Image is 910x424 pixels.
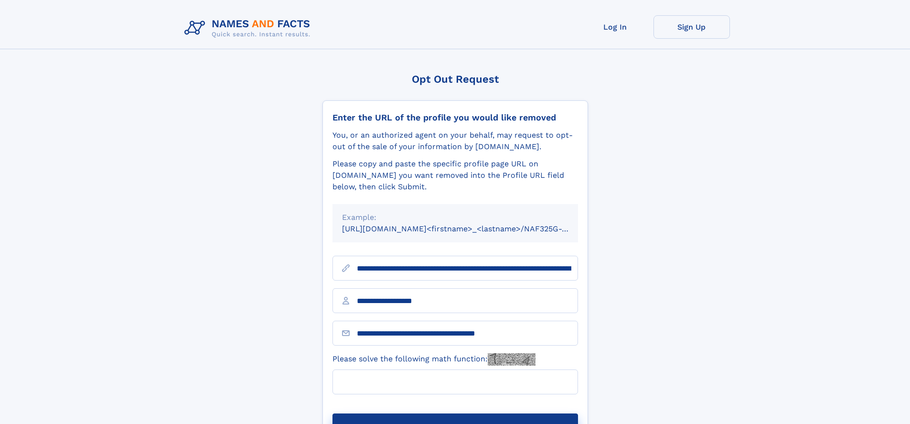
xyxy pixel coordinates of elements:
[653,15,730,39] a: Sign Up
[332,112,578,123] div: Enter the URL of the profile you would like removed
[332,353,535,366] label: Please solve the following math function:
[342,212,568,223] div: Example:
[577,15,653,39] a: Log In
[322,73,588,85] div: Opt Out Request
[332,158,578,193] div: Please copy and paste the specific profile page URL on [DOMAIN_NAME] you want removed into the Pr...
[181,15,318,41] img: Logo Names and Facts
[342,224,596,233] small: [URL][DOMAIN_NAME]<firstname>_<lastname>/NAF325G-xxxxxxxx
[332,130,578,152] div: You, or an authorized agent on your behalf, may request to opt-out of the sale of your informatio...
